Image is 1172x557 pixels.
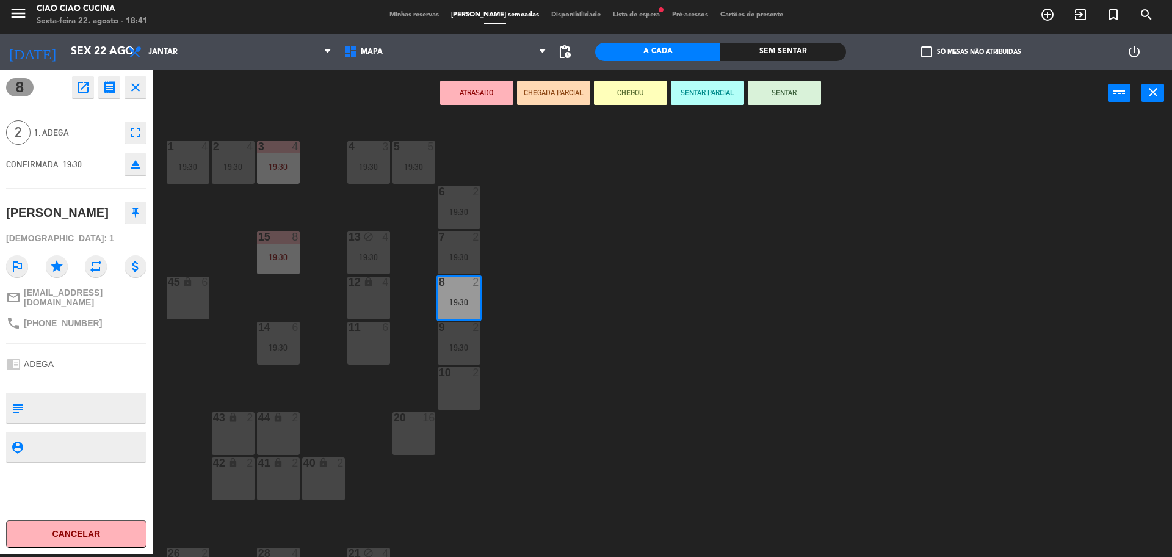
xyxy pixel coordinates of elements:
[363,231,374,242] i: block
[24,318,102,328] span: [PHONE_NUMBER]
[363,277,374,287] i: lock
[1146,85,1160,100] i: close
[921,46,932,57] span: check_box_outline_blank
[46,255,68,277] i: star
[748,81,821,105] button: SENTAR
[6,120,31,145] span: 2
[439,231,440,242] div: 7
[438,298,480,307] div: 19:30
[557,45,572,59] span: pending_actions
[439,322,440,333] div: 9
[1127,45,1141,59] i: power_settings_new
[258,231,259,242] div: 15
[212,162,255,171] div: 19:30
[85,255,107,277] i: repeat
[427,141,435,152] div: 5
[438,208,480,216] div: 19:30
[472,277,480,288] div: 2
[545,12,607,18] span: Disponibilidade
[257,253,300,261] div: 19:30
[258,141,259,152] div: 3
[247,457,254,468] div: 2
[439,186,440,197] div: 6
[439,367,440,378] div: 10
[168,141,168,152] div: 1
[258,457,259,468] div: 41
[125,255,146,277] i: attach_money
[258,322,259,333] div: 14
[34,126,118,140] span: 1. ADEGA
[6,203,109,223] div: [PERSON_NAME]
[472,231,480,242] div: 2
[292,412,299,423] div: 2
[438,253,480,261] div: 19:30
[228,457,238,468] i: lock
[303,457,304,468] div: 40
[247,141,254,152] div: 4
[102,80,117,95] i: receipt
[607,12,666,18] span: Lista de espera
[1106,7,1121,22] i: turned_in_not
[392,162,435,171] div: 19:30
[445,12,545,18] span: [PERSON_NAME] semeadas
[125,76,146,98] button: close
[76,80,90,95] i: open_in_new
[213,141,214,152] div: 2
[292,457,299,468] div: 2
[439,277,440,288] div: 8
[72,76,94,98] button: open_in_new
[257,343,300,352] div: 19:30
[292,231,299,242] div: 8
[1141,84,1164,102] button: close
[228,412,238,423] i: lock
[382,141,389,152] div: 3
[1073,7,1088,22] i: exit_to_app
[472,322,480,333] div: 2
[292,141,299,152] div: 4
[37,3,148,15] div: Ciao Ciao Cucina
[318,457,328,468] i: lock
[273,412,283,423] i: lock
[337,457,344,468] div: 2
[383,12,445,18] span: Minhas reservas
[1108,84,1130,102] button: power_input
[247,412,254,423] div: 2
[440,81,513,105] button: ATRASADO
[37,15,148,27] div: Sexta-feira 22. agosto - 18:41
[6,78,34,96] span: 8
[104,45,119,59] i: arrow_drop_down
[517,81,590,105] button: CHEGADA PARCIAL
[213,412,214,423] div: 43
[6,290,21,305] i: mail_outline
[125,153,146,175] button: eject
[6,288,146,307] a: mail_outline[EMAIL_ADDRESS][DOMAIN_NAME]
[594,81,667,105] button: CHEGOU
[128,157,143,172] i: eject
[1112,85,1127,100] i: power_input
[257,162,300,171] div: 19:30
[6,159,59,169] span: CONFIRMADA
[382,277,389,288] div: 4
[921,46,1021,57] label: Só mesas não atribuidas
[98,76,120,98] button: receipt
[438,343,480,352] div: 19:30
[6,255,28,277] i: outlined_flag
[10,401,24,415] i: subject
[422,412,435,423] div: 16
[10,440,24,454] i: person_pin
[1139,7,1154,22] i: search
[128,80,143,95] i: close
[201,277,209,288] div: 6
[382,322,389,333] div: 6
[6,228,146,249] div: [DEMOGRAPHIC_DATA]: 1
[472,367,480,378] div: 2
[168,277,168,288] div: 45
[6,520,146,548] button: Cancelar
[361,48,383,56] span: MAPA
[292,322,299,333] div: 6
[9,4,27,23] i: menu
